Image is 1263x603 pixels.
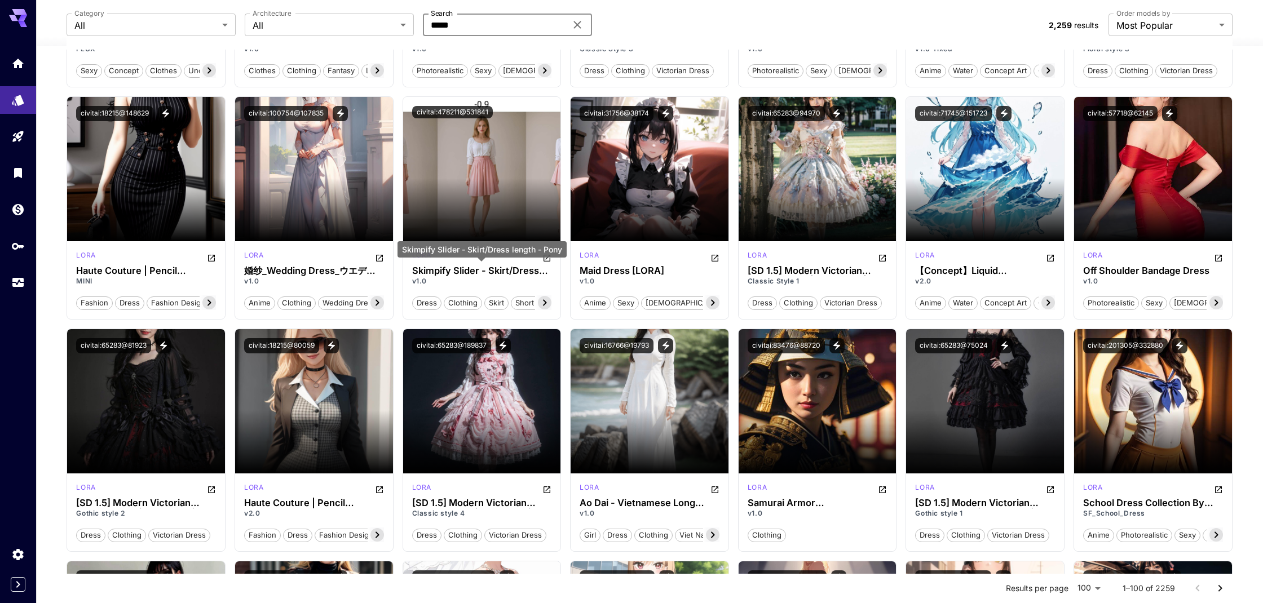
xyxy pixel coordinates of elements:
p: lora [1083,482,1102,493]
h3: Ao Dai - Vietnamese Long Dress [580,498,719,508]
button: fashion design [315,527,378,542]
button: dress [603,527,632,542]
div: Haute Couture | Pencil Dresses [244,498,384,508]
button: lace trim [361,63,404,78]
div: SD 1.5 [915,482,934,496]
span: undressing [184,65,233,77]
span: clothing [947,530,984,541]
span: fashion [77,298,112,309]
p: lora [1083,250,1102,260]
p: Results per page [1006,583,1068,594]
button: View trigger words [156,338,171,353]
button: fantasy [323,63,359,78]
span: clothing [444,530,482,541]
div: Usage [11,276,25,290]
button: victorian dress [1155,63,1217,78]
button: photorealistic [1083,295,1139,310]
button: civitai:65283@189837 [412,338,491,353]
button: Open in CivitAI [1214,250,1223,264]
span: dress [413,530,441,541]
button: civitai:18215@80059 [244,338,319,353]
button: photorealistic [412,63,468,78]
p: v1.0 [412,276,552,286]
button: anime [915,63,946,78]
button: clothing [282,63,321,78]
button: Open in CivitAI [207,250,216,264]
button: View trigger words [158,106,173,121]
button: water [948,295,978,310]
button: civitai:18215@148629 [76,106,153,121]
p: lora [580,482,599,493]
button: View trigger words [829,106,845,121]
span: dress [580,65,608,77]
button: Open in CivitAI [542,482,551,496]
span: sexy [471,65,496,77]
h3: 婚纱_Wedding Dress_ウエディングドレス [244,265,384,276]
button: View trigger words [997,338,1012,353]
button: View trigger words [1172,338,1187,353]
button: girl [580,527,600,542]
button: dress [115,295,144,310]
span: [DEMOGRAPHIC_DATA] [499,65,589,77]
span: sexy [77,65,101,77]
button: civitai:65283@81923 [76,338,151,353]
div: API Keys [11,239,25,253]
button: sexy [613,295,639,310]
button: concept [104,63,143,78]
button: civitai:71745@151723 [915,106,992,121]
button: dress [283,527,312,542]
span: clothes [146,65,181,77]
p: v1.0 [244,276,384,286]
button: viet nam [675,527,716,542]
button: civitai:148777@166049 [244,570,328,586]
div: SD 1.5 [580,250,599,264]
span: short skirt [511,298,555,309]
span: 2,259 [1049,20,1072,30]
p: v2.0 [244,508,384,518]
span: anime [1084,530,1114,541]
button: Open in CivitAI [710,250,719,264]
button: View trigger words [500,570,515,586]
span: victorian dress [820,298,881,309]
p: lora [244,482,263,493]
div: Samurai Armor (Japan) - Traditional Dress Series [748,498,887,508]
span: sexy [1142,298,1167,309]
button: dress [580,63,609,78]
span: dress [284,530,312,541]
button: civitai:65283@94970 [748,106,825,121]
span: clothing [1034,298,1071,309]
span: girl [580,530,600,541]
p: lora [76,482,95,493]
button: clothing [1115,63,1153,78]
button: civitai:811744@911163 [748,570,827,586]
p: lora [748,250,767,260]
div: Wallet [11,202,25,216]
button: View trigger words [996,106,1012,121]
span: clothes [245,65,280,77]
p: lora [915,250,934,260]
div: Skimpify Slider - Skirt/Dress length - Pony [412,265,552,276]
button: clothing [444,527,482,542]
span: clothing [278,298,315,309]
span: photorealistic [1084,298,1138,309]
span: clothing [1034,65,1071,77]
button: clothing [108,527,146,542]
label: Architecture [253,8,291,18]
span: clothing [444,298,482,309]
span: water [949,65,977,77]
button: clothing [779,295,818,310]
span: fashion design [315,530,377,541]
div: SD 1.5 [915,250,934,264]
button: victorian dress [484,527,546,542]
span: clothing [283,65,320,77]
div: SD 1.5 [748,250,767,264]
span: fashion design [147,298,209,309]
div: SD 1.5 [244,250,263,264]
div: SD 1.5 [748,482,767,496]
div: Home [11,56,25,70]
span: lace trim [362,65,403,77]
button: victorian dress [987,527,1049,542]
div: School Dress Collection By Stable Yogi [1083,498,1223,508]
button: sexy [76,63,102,78]
button: View trigger words [158,570,173,586]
